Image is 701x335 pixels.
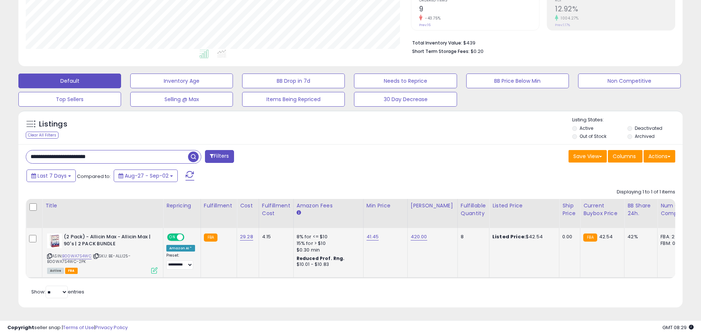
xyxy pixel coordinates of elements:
button: Columns [608,150,642,163]
div: 0.00 [562,234,574,240]
h2: 9 [419,5,539,15]
small: FBA [583,234,597,242]
div: Current Buybox Price [583,202,621,217]
div: Fulfillment [204,202,234,210]
small: -43.75% [422,15,441,21]
div: ASIN: [47,234,157,273]
div: Clear All Filters [26,132,59,139]
div: Ship Price [562,202,577,217]
div: Listed Price [492,202,556,210]
small: 1004.27% [558,15,578,21]
div: 8% for <= $10 [297,234,358,240]
span: Last 7 Days [38,172,67,179]
div: $10.01 - $10.83 [297,261,358,268]
small: FBA [204,234,217,242]
button: Actions [644,150,675,163]
button: 30 Day Decrease [354,92,457,107]
button: Save View [569,150,607,163]
a: 41.45 [367,233,379,240]
a: Terms of Use [63,324,94,331]
b: Total Inventory Value: [412,40,462,46]
div: [PERSON_NAME] [411,202,454,210]
div: Amazon AI * [166,245,195,252]
span: 42.54 [599,233,613,240]
button: Items Being Repriced [242,92,345,107]
div: Displaying 1 to 1 of 1 items [617,189,675,196]
div: Preset: [166,253,195,270]
small: Prev: 1.17% [555,23,570,27]
a: 29.28 [240,233,253,240]
div: Amazon Fees [297,202,360,210]
img: 51I--Fq7v7L._SL40_.jpg [47,234,62,248]
div: Cost [240,202,256,210]
button: BB Price Below Min [466,74,569,88]
button: Needs to Reprice [354,74,457,88]
span: FBA [65,268,78,274]
span: | SKU: BE-ALLI25-B00WA7S4WC-2PK [47,253,131,264]
label: Out of Stock [580,133,606,139]
label: Active [580,125,593,131]
div: Repricing [166,202,198,210]
div: 15% for > $10 [297,240,358,247]
span: Compared to: [77,173,111,180]
label: Deactivated [635,125,662,131]
strong: Copyright [7,324,34,331]
button: Top Sellers [18,92,121,107]
button: Inventory Age [130,74,233,88]
small: Amazon Fees. [297,210,301,216]
button: Aug-27 - Sep-02 [114,170,178,182]
div: Min Price [367,202,404,210]
button: Selling @ Max [130,92,233,107]
a: B00WA7S4WC [62,253,92,259]
span: 2025-09-10 08:29 GMT [662,324,694,331]
div: Num of Comp. [661,202,687,217]
div: 8 [461,234,484,240]
b: Short Term Storage Fees: [412,48,470,54]
div: 42% [627,234,652,240]
button: Last 7 Days [26,170,76,182]
span: All listings currently available for purchase on Amazon [47,268,64,274]
h2: 12.92% [555,5,675,15]
span: Columns [613,153,636,160]
span: $0.20 [471,48,484,55]
button: Default [18,74,121,88]
div: Fulfillment Cost [262,202,290,217]
button: Filters [205,150,234,163]
div: BB Share 24h. [627,202,654,217]
b: Listed Price: [492,233,526,240]
small: Prev: 16 [419,23,431,27]
div: $42.54 [492,234,553,240]
div: Title [45,202,160,210]
label: Archived [635,133,655,139]
h5: Listings [39,119,67,129]
b: Reduced Prof. Rng. [297,255,345,261]
button: BB Drop in 7d [242,74,345,88]
div: FBA: 2 [661,234,685,240]
span: Aug-27 - Sep-02 [125,172,169,179]
span: Show: entries [31,288,84,295]
div: seller snap | | [7,324,128,331]
li: $439 [412,38,670,47]
div: FBM: 0 [661,240,685,247]
div: 4.15 [262,234,288,240]
span: ON [168,234,177,240]
span: OFF [183,234,195,240]
div: Fulfillable Quantity [461,202,486,217]
p: Listing States: [572,117,683,124]
a: Privacy Policy [95,324,128,331]
div: $0.30 min [297,247,358,253]
a: 420.00 [411,233,427,240]
b: (2 Pack) - Allicin Max - Allicin Max | 90's | 2 PACK BUNDLE [64,234,153,249]
button: Non Competitive [578,74,681,88]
